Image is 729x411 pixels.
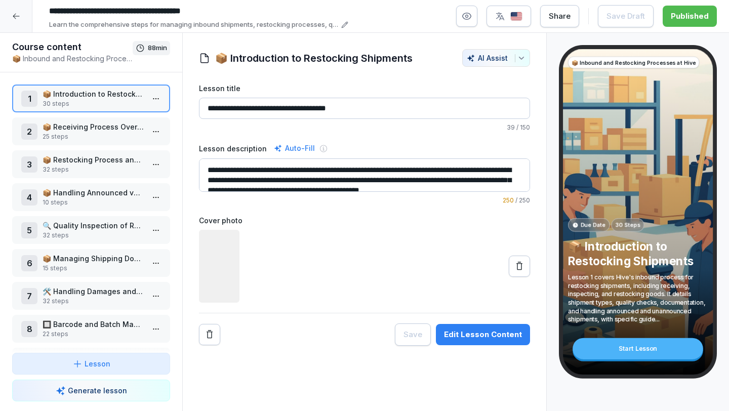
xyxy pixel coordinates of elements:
div: 1📦 Introduction to Restocking Shipments30 steps [12,85,170,112]
span: 250 [503,196,514,204]
div: 2 [21,124,37,140]
label: Cover photo [199,215,530,226]
div: 8 [21,321,37,337]
p: Lesson 1 covers Hive's inbound process for restocking shipments, including receiving, inspecting,... [568,273,708,323]
p: Due Date [581,221,605,229]
div: 5 [21,222,37,238]
div: 3 [21,156,37,173]
div: 7🛠️ Handling Damages and Discrepancies32 steps [12,282,170,310]
p: Lesson [85,358,110,369]
div: 8🔲 Barcode and Batch Management22 steps [12,315,170,343]
div: Edit Lesson Content [444,329,522,340]
button: Save [395,323,431,346]
button: Share [540,5,579,27]
p: / 150 [199,123,530,132]
div: 6 [21,255,37,271]
p: 32 steps [43,297,144,306]
div: 4 [21,189,37,205]
p: 30 Steps [616,221,640,229]
button: Remove [199,324,220,345]
p: 🔍 Quality Inspection of Restocking Shipments [43,220,144,231]
button: Generate lesson [12,380,170,401]
p: 📦 Managing Shipping Documents [43,253,144,264]
button: Save Draft [598,5,654,27]
div: Auto-Fill [272,142,317,154]
div: Save Draft [606,11,645,22]
div: AI Assist [467,54,525,62]
h1: Course content [12,41,133,53]
div: 2📦 Receiving Process Overview25 steps [12,117,170,145]
p: 🔲 Barcode and Batch Management [43,319,144,330]
p: 88 min [148,43,167,53]
p: 25 steps [43,132,144,141]
button: Edit Lesson Content [436,324,530,345]
p: 📦 Restocking Process and Pallet Exchanges [43,154,144,165]
p: 📦 Inbound and Restocking Processes at Hive [12,53,133,64]
p: 🛠️ Handling Damages and Discrepancies [43,286,144,297]
p: 32 steps [43,165,144,174]
button: AI Assist [462,49,530,67]
label: Lesson title [199,83,530,94]
button: Published [663,6,717,27]
div: Published [671,11,709,22]
p: Generate lesson [68,385,127,396]
p: 📦 Introduction to Restocking Shipments [568,239,708,268]
p: 📦 Handling Announced vs Unannounced Shipments [43,187,144,198]
div: 3📦 Restocking Process and Pallet Exchanges32 steps [12,150,170,178]
div: 5🔍 Quality Inspection of Restocking Shipments32 steps [12,216,170,244]
p: 15 steps [43,264,144,273]
p: 📦 Receiving Process Overview [43,121,144,132]
p: 📦 Introduction to Restocking Shipments [43,89,144,99]
div: 4📦 Handling Announced vs Unannounced Shipments10 steps [12,183,170,211]
span: 39 [507,124,515,131]
div: 6📦 Managing Shipping Documents15 steps [12,249,170,277]
p: 10 steps [43,198,144,207]
img: us.svg [510,12,522,21]
label: Lesson description [199,143,267,154]
div: 1 [21,91,37,107]
div: Share [549,11,571,22]
p: 32 steps [43,231,144,240]
div: Start Lesson [573,338,703,359]
button: Lesson [12,353,170,375]
p: Learn the comprehensive steps for managing inbound shipments, restocking processes, quality check... [49,20,338,30]
h1: 📦 Introduction to Restocking Shipments [215,51,413,66]
p: 30 steps [43,99,144,108]
p: 22 steps [43,330,144,339]
div: 7 [21,288,37,304]
p: / 250 [199,196,530,205]
div: Save [403,329,422,340]
p: 📦 Inbound and Restocking Processes at Hive [572,58,696,66]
